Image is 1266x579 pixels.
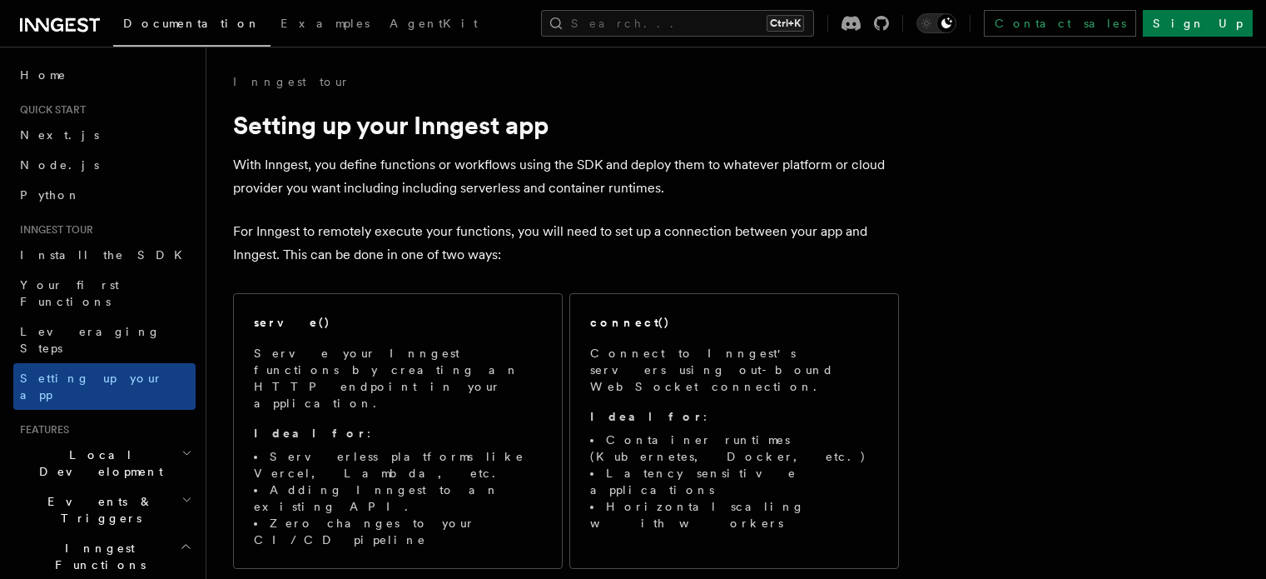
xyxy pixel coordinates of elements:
p: : [590,408,878,425]
a: serve()Serve your Inngest functions by creating an HTTP endpoint in your application.Ideal for:Se... [233,293,563,569]
strong: Ideal for [590,410,703,423]
a: connect()Connect to Inngest's servers using out-bound WebSocket connection.Ideal for:Container ru... [569,293,899,569]
kbd: Ctrl+K [767,15,804,32]
a: Install the SDK [13,240,196,270]
button: Local Development [13,440,196,487]
a: AgentKit [380,5,488,45]
a: Python [13,180,196,210]
p: For Inngest to remotely execute your functions, you will need to set up a connection between your... [233,220,899,267]
span: Documentation [123,17,261,30]
a: Your first Functions [13,270,196,317]
li: Serverless platforms like Vercel, Lambda, etc. [254,448,542,482]
a: Examples [271,5,380,45]
span: Inngest tour [13,223,93,237]
a: Inngest tour [233,73,350,90]
p: : [254,425,542,442]
a: Leveraging Steps [13,317,196,363]
h2: serve() [254,314,330,331]
p: Connect to Inngest's servers using out-bound WebSocket connection. [590,345,878,395]
a: Node.js [13,150,196,180]
button: Search...Ctrl+K [541,10,814,37]
span: Setting up your app [20,372,163,402]
span: Events & Triggers [13,493,181,527]
span: Local Development [13,447,181,480]
span: Install the SDK [20,248,192,262]
li: Container runtimes (Kubernetes, Docker, etc.) [590,432,878,465]
h2: connect() [590,314,670,331]
span: Examples [281,17,370,30]
span: AgentKit [390,17,478,30]
span: Node.js [20,158,99,172]
a: Home [13,60,196,90]
a: Documentation [113,5,271,47]
a: Sign Up [1143,10,1253,37]
span: Next.js [20,128,99,142]
a: Contact sales [984,10,1136,37]
li: Horizontal scaling with workers [590,498,878,532]
p: With Inngest, you define functions or workflows using the SDK and deploy them to whatever platfor... [233,153,899,200]
button: Toggle dark mode [916,13,956,33]
span: Quick start [13,103,86,117]
a: Next.js [13,120,196,150]
li: Adding Inngest to an existing API. [254,482,542,515]
span: Inngest Functions [13,540,180,573]
span: Your first Functions [20,278,119,308]
strong: Ideal for [254,427,367,440]
span: Features [13,423,69,437]
button: Events & Triggers [13,487,196,533]
span: Python [20,188,81,202]
span: Leveraging Steps [20,325,161,355]
li: Latency sensitive applications [590,465,878,498]
p: Serve your Inngest functions by creating an HTTP endpoint in your application. [254,345,542,412]
li: Zero changes to your CI/CD pipeline [254,515,542,548]
h1: Setting up your Inngest app [233,110,899,140]
a: Setting up your app [13,363,196,410]
span: Home [20,67,67,83]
